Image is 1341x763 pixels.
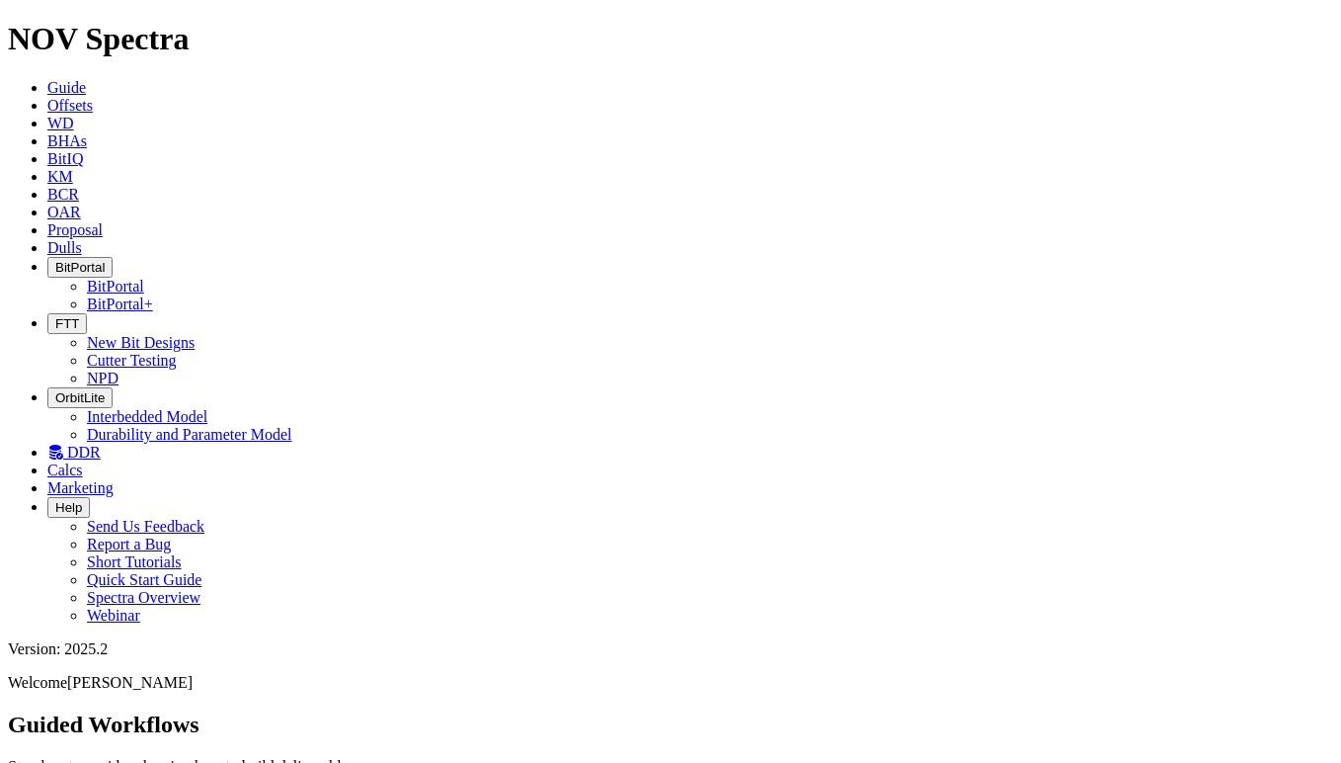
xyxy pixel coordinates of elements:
button: OrbitLite [47,387,113,408]
a: BCR [47,186,79,203]
a: Quick Start Guide [87,571,201,588]
a: Spectra Overview [87,589,200,606]
button: FTT [47,313,87,334]
span: FTT [55,316,79,331]
a: WD [47,115,74,131]
h1: NOV Spectra [8,21,1333,57]
div: Version: 2025.2 [8,640,1333,658]
a: KM [47,168,73,185]
span: [PERSON_NAME] [67,674,193,691]
a: NPD [87,370,118,386]
a: BitPortal [87,278,144,295]
a: BitPortal+ [87,296,153,312]
p: Welcome [8,674,1333,692]
a: OAR [47,204,81,220]
span: BitPortal [55,260,105,275]
button: Help [47,497,90,518]
a: Cutter Testing [87,352,177,369]
a: Proposal [47,221,103,238]
a: Dulls [47,239,82,256]
a: Webinar [87,607,140,624]
a: Send Us Feedback [87,518,204,535]
a: DDR [47,444,101,461]
a: BitIQ [47,150,83,167]
a: Interbedded Model [87,408,207,425]
span: OrbitLite [55,390,105,405]
a: Calcs [47,462,83,478]
a: Durability and Parameter Model [87,426,292,443]
h2: Guided Workflows [8,712,1333,738]
a: Offsets [47,97,93,114]
button: BitPortal [47,257,113,278]
span: Help [55,500,82,515]
a: BHAs [47,132,87,149]
span: DDR [67,444,101,461]
a: Short Tutorials [87,553,182,570]
a: Report a Bug [87,536,171,552]
a: Guide [47,79,86,96]
a: Marketing [47,479,114,496]
a: New Bit Designs [87,334,195,351]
